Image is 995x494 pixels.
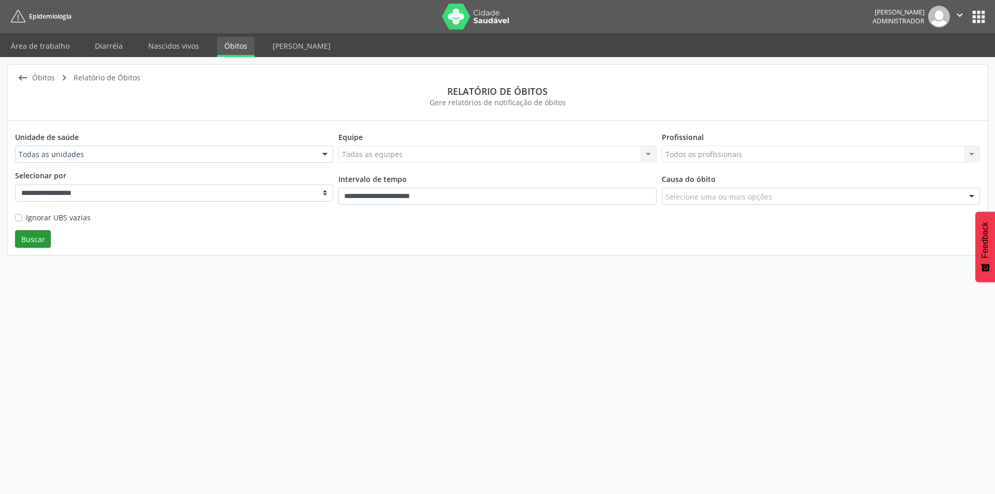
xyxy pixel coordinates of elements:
label: Intervalo de tempo [338,170,407,188]
a: Área de trabalho [4,37,77,55]
div: Relatório de óbitos [15,86,980,97]
img: img [928,6,950,27]
div: Relatório de Óbitos [72,70,142,86]
a:  Óbitos [15,70,56,86]
label: Equipe [338,128,363,146]
button: Feedback - Mostrar pesquisa [975,211,995,282]
label: Profissional [662,128,704,146]
span: Epidemiologia [29,12,72,21]
span: Administrador [873,17,925,25]
label: Ignorar UBS vazias [26,212,91,223]
span: Feedback [980,222,990,258]
i:  [56,70,72,86]
a: Diarréia [88,37,130,55]
label: Unidade de saúde [15,128,79,146]
label: Causa do óbito [662,170,716,188]
a: Óbitos [217,37,254,57]
a:  Relatório de Óbitos [56,70,142,86]
button:  [950,6,970,27]
button: apps [970,8,988,26]
div: Gere relatórios de notificação de óbitos [15,97,980,108]
a: [PERSON_NAME] [265,37,338,55]
div: [PERSON_NAME] [873,8,925,17]
a: Nascidos vivos [141,37,206,55]
span: Todas as unidades [19,149,312,160]
i:  [954,9,965,21]
button: Buscar [15,230,51,248]
a: Epidemiologia [7,8,72,25]
div: Óbitos [30,70,56,86]
legend: Selecionar por [15,170,333,184]
i:  [15,70,30,86]
span: Selecione uma ou mais opções [665,191,772,202]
